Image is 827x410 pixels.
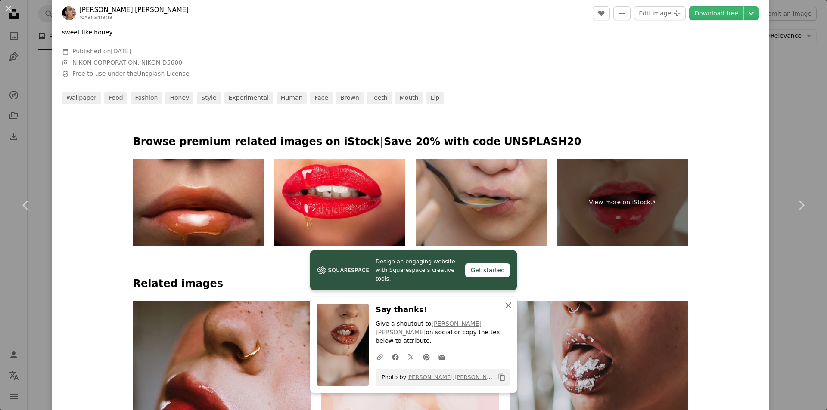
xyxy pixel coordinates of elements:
[416,159,547,247] img: Cropped Image Of Woman Having Soup With Spoon
[62,28,113,37] p: sweet like honey
[137,70,189,77] a: Unsplash License
[111,48,131,55] time: March 24, 2021 at 6:25:52 PM GMT+1
[133,159,264,247] img: Cropped Lips Of Woman With Honey
[689,6,743,20] a: Download free
[104,92,127,104] a: food
[277,92,307,104] a: human
[79,14,112,20] a: roxanamaria
[336,92,364,104] a: brown
[72,70,190,78] span: Free to use under the
[131,92,162,104] a: fashion
[406,374,501,380] a: [PERSON_NAME] [PERSON_NAME]
[494,370,509,385] button: Copy to clipboard
[72,48,131,55] span: Published on
[403,348,419,365] a: Share on Twitter
[465,263,510,277] div: Get started
[310,92,333,104] a: face
[165,92,193,104] a: honey
[593,6,610,20] button: Like
[376,304,510,316] h3: Say thanks!
[376,257,458,283] span: Design an engaging website with Squarespace’s creative tools.
[419,348,434,365] a: Share on Pinterest
[133,277,688,291] h4: Related images
[224,92,273,104] a: experimental
[775,164,827,247] a: Next
[79,6,189,14] a: [PERSON_NAME] [PERSON_NAME]
[426,92,444,104] a: lip
[367,92,392,104] a: teeth
[377,370,494,384] span: Photo by on
[434,348,450,365] a: Share over email
[274,159,405,247] img: sensual lips with honey closeup
[613,6,631,20] button: Add to Collection
[62,6,76,20] img: Go to Roxana Maria's profile
[317,264,369,277] img: file-1606177908946-d1eed1cbe4f5image
[557,159,688,247] a: View more on iStock↗
[310,250,517,290] a: Design an engaging website with Squarespace’s creative tools.Get started
[72,59,182,67] button: NIKON CORPORATION, NIKON D5600
[376,320,510,345] p: Give a shoutout to on social or copy the text below to attribute.
[388,348,403,365] a: Share on Facebook
[197,92,221,104] a: style
[133,135,688,149] p: Browse premium related images on iStock | Save 20% with code UNSPLASH20
[634,6,686,20] button: Edit image
[62,92,101,104] a: wallpaper
[395,92,423,104] a: mouth
[376,320,482,336] a: [PERSON_NAME] [PERSON_NAME]
[744,6,759,20] button: Choose download size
